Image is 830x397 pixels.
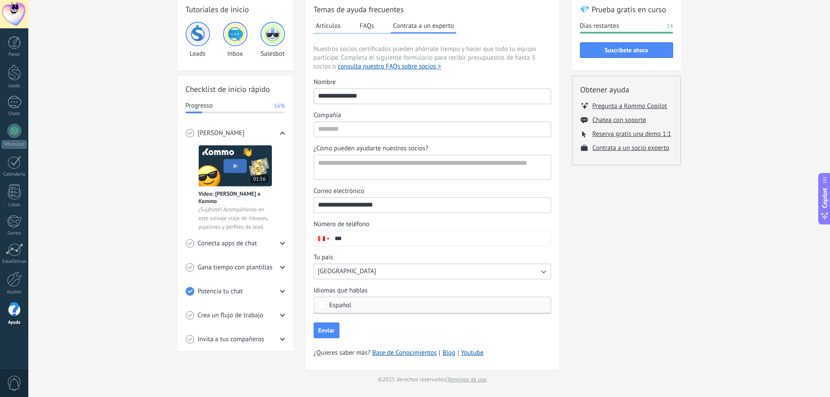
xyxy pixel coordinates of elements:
[199,190,272,205] span: Vídeo: [PERSON_NAME] a Kommo
[198,311,264,320] span: Crea un flujo de trabajo
[314,19,343,32] button: Artículos
[314,231,331,246] div: Peru: + 51
[261,22,285,58] div: Salesbot
[605,47,648,53] span: Suscríbete ahora
[331,231,551,246] input: Número de teléfono
[314,111,341,120] span: Compañía
[274,102,285,110] span: 16%
[372,349,437,357] a: Base de Conocimientos
[318,327,335,333] span: Enviar
[667,22,673,31] span: 14
[2,111,27,117] div: Chats
[199,145,272,187] img: Meet video
[580,42,673,58] button: Suscríbete ahora
[2,172,27,177] div: Calendario
[580,84,673,95] h2: Obtener ayuda
[199,205,272,231] span: ¡Sujétate! Acompáñanos en este salvaje viaje de inboxes, pipelines y perfiles de lead.
[314,122,551,136] input: Compañía
[198,239,257,248] span: Conecta apps de chat
[820,188,829,208] span: Copilot
[593,144,670,152] button: Contrata a un socio experto
[314,349,484,357] span: ¿Quieres saber más?
[461,349,484,357] a: Youtube
[318,267,376,276] span: [GEOGRAPHIC_DATA]
[329,302,352,309] span: Español
[314,144,429,153] span: ¿Cómo pueden ayudarte nuestros socios?
[593,116,646,124] button: Chatea con soporte
[593,130,671,138] button: Reserva gratis una demo 1:1
[2,52,27,58] div: Panel
[223,22,247,58] div: Inbox
[198,287,243,296] span: Potencia tu chat
[314,264,551,279] button: Tu país
[2,140,27,149] div: WhatsApp
[186,4,285,15] h2: Tutoriales de inicio
[314,4,551,15] h2: Temas de ayuda frecuentes
[2,202,27,208] div: Listas
[2,320,27,326] div: Ayuda
[2,231,27,236] div: Correo
[314,253,333,262] span: Tu país
[198,129,245,138] span: [PERSON_NAME]
[593,102,667,110] button: Pregunta a Kommo Copilot
[314,45,551,71] span: Nuestros socios certificados pueden ahórrate tiempo y hacer que todo tu equipo participe. Complet...
[2,289,27,295] div: Ajustes
[358,19,376,32] button: FAQs
[314,155,549,180] textarea: ¿Cómo pueden ayudarte nuestros socios?
[580,4,673,15] h2: 💎 Prueba gratis en curso
[314,187,365,196] span: Correo electrónico
[314,78,336,87] span: Nombre
[447,376,486,383] a: Términos de uso
[580,22,619,31] span: Días restantes
[198,335,264,344] span: Invita a tus compañeros
[314,198,551,212] input: Correo electrónico
[186,22,210,58] div: Leads
[442,349,455,357] a: Blog
[314,286,368,295] span: Idiomas que hablas
[198,263,273,272] span: Gana tiempo con plantillas
[314,220,369,229] span: Número de teléfono
[378,375,487,384] span: © 2025 derechos reservados |
[314,89,551,103] input: Nombre
[314,322,339,338] button: Enviar
[391,19,456,34] button: Contrata a un experto
[2,259,27,265] div: Estadísticas
[338,62,441,71] button: consulta nuestro FAQs sobre socios >
[186,84,285,95] h2: Checklist de inicio rápido
[2,83,27,89] div: Leads
[186,102,213,110] span: Progresso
